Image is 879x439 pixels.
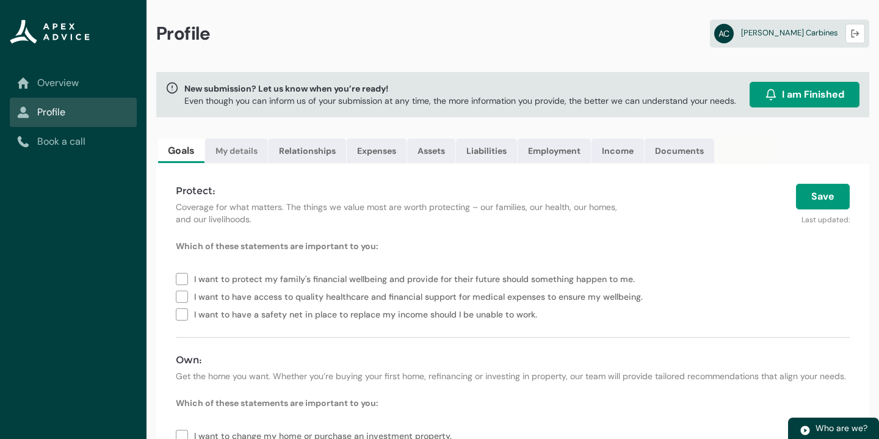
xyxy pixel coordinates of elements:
[714,24,734,43] abbr: AC
[816,423,867,434] span: Who are we?
[176,184,620,198] h4: Protect:
[17,105,129,120] a: Profile
[194,305,542,322] span: I want to have a safety net in place to replace my income should I be unable to work.
[635,209,850,225] p: Last updated:
[176,397,850,409] p: Which of these statements are important to you:
[176,370,850,382] p: Get the home you want. Whether you’re buying your first home, refinancing or investing in propert...
[156,22,211,45] span: Profile
[176,240,850,252] p: Which of these statements are important to you:
[407,139,455,163] a: Assets
[796,184,850,209] button: Save
[176,353,850,368] h4: Own:
[845,24,865,43] button: Logout
[184,95,736,107] p: Even though you can inform us of your submission at any time, the more information you provide, t...
[591,139,644,163] a: Income
[205,139,268,163] a: My details
[765,89,777,101] img: alarm.svg
[194,287,648,305] span: I want to have access to quality healthcare and financial support for medical expenses to ensure ...
[518,139,591,163] a: Employment
[184,82,736,95] span: New submission? Let us know when you’re ready!
[782,87,844,102] span: I am Finished
[800,425,811,436] img: play.svg
[176,201,620,225] p: Coverage for what matters. The things we value most are worth protecting – our families, our heal...
[194,269,640,287] span: I want to protect my family's financial wellbeing and provide for their future should something h...
[158,139,204,163] a: Goals
[741,27,838,38] span: [PERSON_NAME] Carbines
[347,139,407,163] a: Expenses
[710,20,869,48] a: AC[PERSON_NAME] Carbines
[17,76,129,90] a: Overview
[10,20,90,44] img: Apex Advice Group
[750,82,859,107] button: I am Finished
[17,134,129,149] a: Book a call
[456,139,517,163] a: Liabilities
[10,68,137,156] nav: Sub page
[645,139,714,163] a: Documents
[269,139,346,163] a: Relationships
